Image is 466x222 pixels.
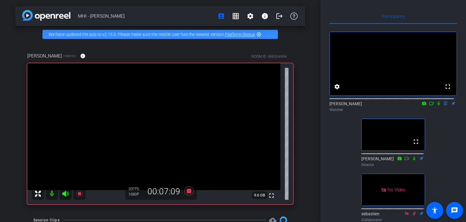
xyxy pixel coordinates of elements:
[144,186,184,197] div: 00:07:09
[329,107,457,113] div: Watcher
[225,32,255,37] a: Platform Status
[382,14,405,19] span: Participants
[451,207,458,214] mat-icon: message
[133,187,139,191] span: FPS
[261,12,268,20] mat-icon: info
[27,53,62,59] span: [PERSON_NAME]
[333,83,341,90] mat-icon: settings
[252,54,287,59] div: ROOM ID: 908364994
[63,54,76,58] span: Firefox
[268,192,275,199] mat-icon: fullscreen
[431,207,438,214] mat-icon: accessibility
[232,12,239,20] mat-icon: grid_on
[387,187,405,192] span: No Video
[128,192,144,197] div: 1080P
[42,30,278,39] div: We have updated the app to v2.15.0. Please make sure the mobile user has the newest version.
[442,100,450,106] mat-icon: flip
[444,83,451,90] mat-icon: fullscreen
[128,186,144,191] div: 30
[329,101,457,113] div: [PERSON_NAME]
[78,10,214,22] span: MHI - [PERSON_NAME]
[361,162,425,168] div: Director
[361,156,425,168] div: [PERSON_NAME]
[80,53,86,59] mat-icon: info
[247,12,254,20] mat-icon: settings
[252,192,267,199] span: 9.6 GB
[412,138,420,145] mat-icon: fullscreen
[276,12,283,20] mat-icon: logout
[22,10,70,21] img: app-logo
[218,12,225,20] mat-icon: account_box
[256,32,261,37] mat-icon: highlight_off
